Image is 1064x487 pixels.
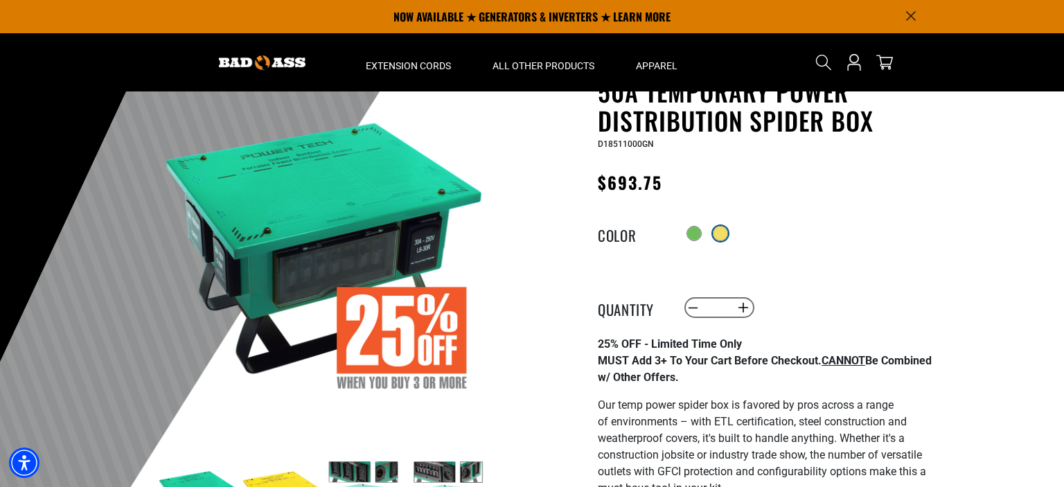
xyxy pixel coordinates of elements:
strong: MUST Add 3+ To Your Cart Before Checkout. Be Combined w/ Other Offers. [598,354,932,384]
summary: Apparel [615,33,698,91]
strong: 25% OFF - Limited Time Only [598,337,742,351]
legend: Color [598,224,667,242]
label: Quantity [598,299,667,317]
span: All Other Products [493,60,594,72]
span: D18511000GN [598,139,654,149]
h1: 50A Temporary Power Distribution Spider Box [598,77,937,135]
span: Extension Cords [366,60,451,72]
span: $693.75 [598,170,663,195]
summary: Extension Cords [345,33,472,91]
span: Apparel [636,60,677,72]
summary: All Other Products [472,33,615,91]
span: CANNOT [822,354,865,367]
img: Bad Ass Extension Cords [219,55,305,70]
a: cart [874,54,896,71]
div: Accessibility Menu [9,448,39,478]
summary: Search [813,51,835,73]
a: Open this option [843,33,865,91]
